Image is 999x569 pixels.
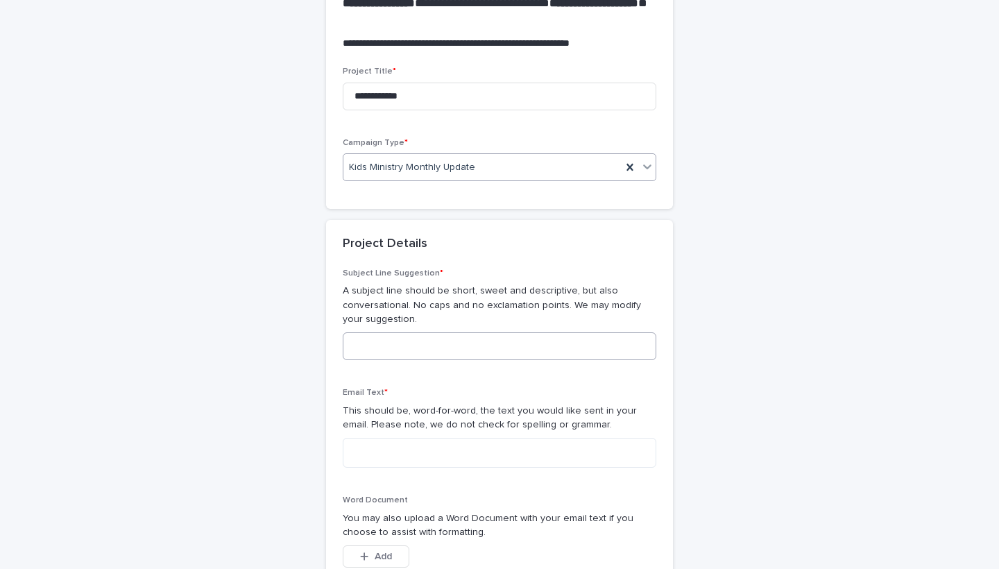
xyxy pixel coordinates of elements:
[343,389,388,397] span: Email Text
[343,284,656,327] p: A subject line should be short, sweet and descriptive, but also conversational. No caps and no ex...
[343,496,408,504] span: Word Document
[343,545,409,568] button: Add
[343,511,656,541] p: You may also upload a Word Document with your email text if you choose to assist with formatting.
[343,404,656,433] p: This should be, word-for-word, the text you would like sent in your email. Please note, we do not...
[343,139,408,147] span: Campaign Type
[349,160,475,175] span: Kids Ministry Monthly Update
[343,269,443,278] span: Subject Line Suggestion
[343,67,396,76] span: Project Title
[375,552,392,561] span: Add
[343,237,427,252] h2: Project Details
